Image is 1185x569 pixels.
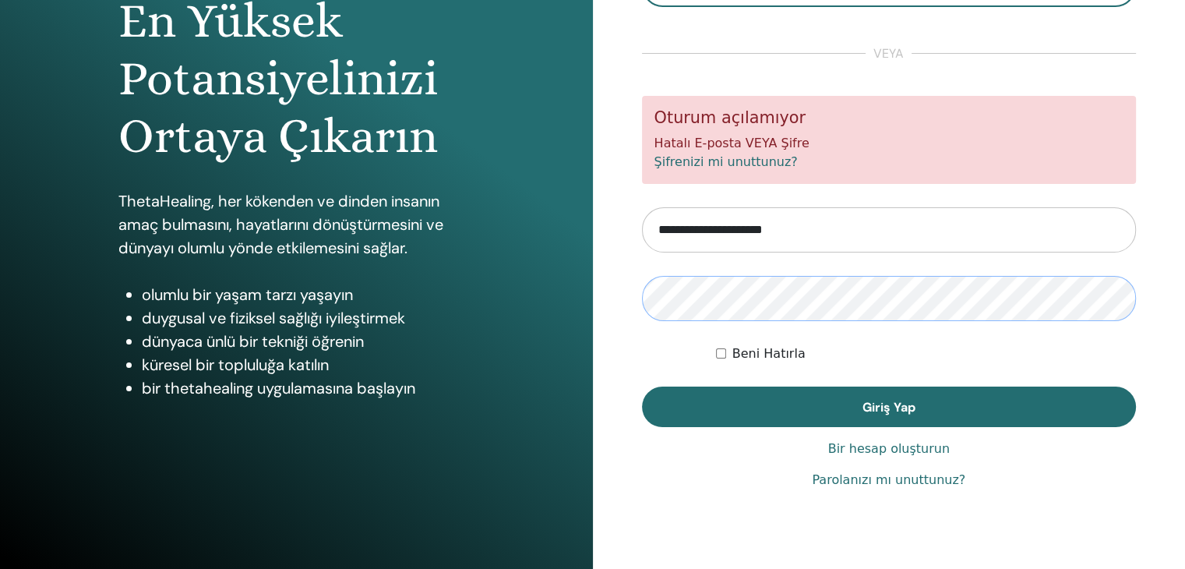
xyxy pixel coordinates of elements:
[142,284,353,305] font: olumlu bir yaşam tarzı yaşayın
[812,472,965,487] font: Parolanızı mı unuttunuz?
[862,399,915,415] font: Giriş Yap
[812,471,965,489] a: Parolanızı mı unuttunuz?
[142,355,329,375] font: küresel bir topluluğa katılın
[873,45,904,62] font: veya
[654,108,806,127] font: Oturum açılamıyor
[118,191,443,258] font: ThetaHealing, her kökenden ve dinden insanın amaç bulmasını, hayatlarını dönüştürmesini ve dünyay...
[828,441,950,456] font: Bir hesap oluşturun
[732,346,806,361] font: Beni Hatırla
[142,378,415,398] font: bir thetahealing uygulamasına başlayın
[142,331,364,352] font: dünyaca ünlü bir tekniği öğrenin
[142,308,405,328] font: duygusal ve fiziksel sağlığı iyileştirmek
[716,345,1136,363] div: Beni süresiz olarak veya manuel olarak çıkış yapana kadar kimlik doğrulamalı tut
[654,154,798,169] a: Şifrenizi mi unuttunuz?
[642,387,1137,427] button: Giriş Yap
[828,440,950,458] a: Bir hesap oluşturun
[654,136,809,150] font: Hatalı E-posta VEYA Şifre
